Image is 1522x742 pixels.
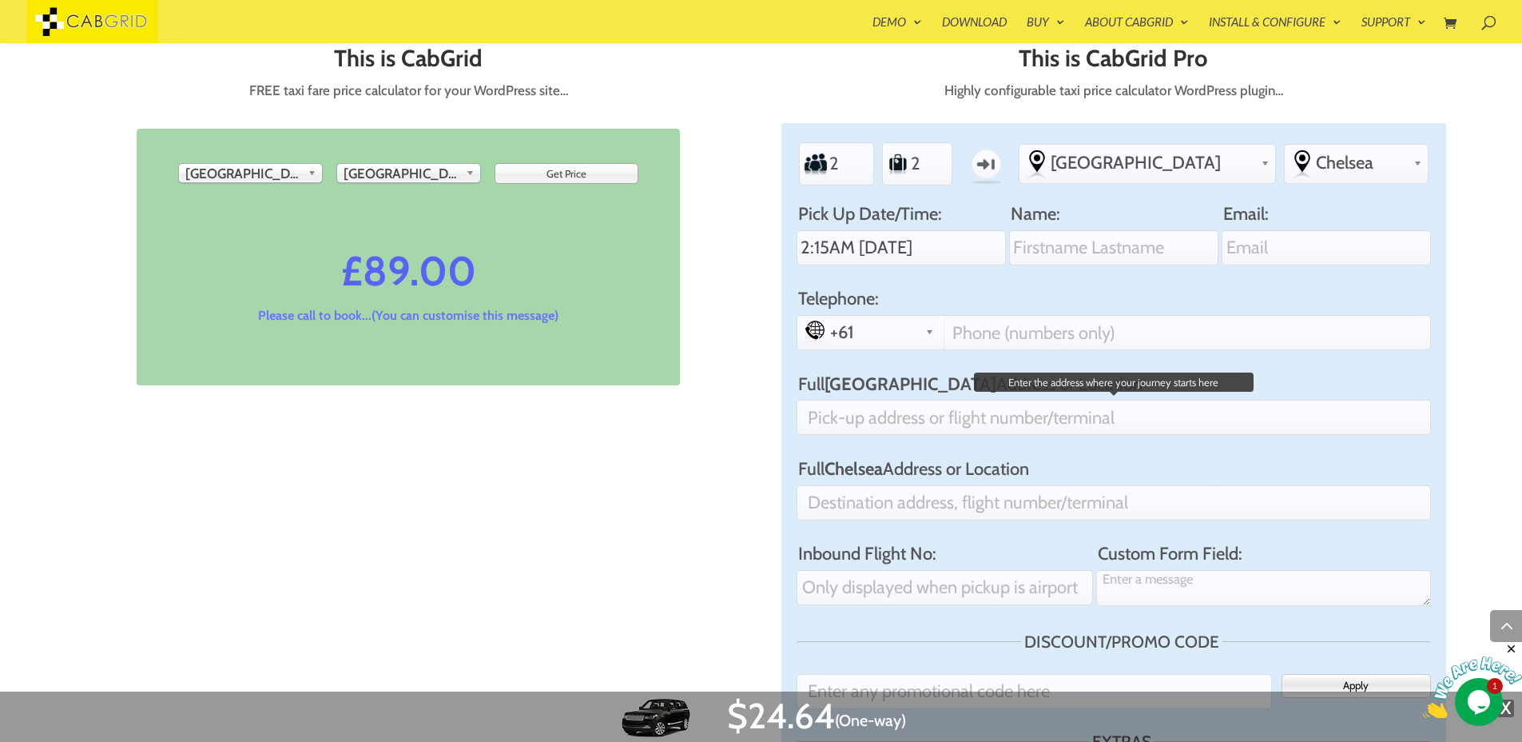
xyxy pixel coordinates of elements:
[830,321,939,343] span: +61
[1222,203,1430,225] label: Email:
[797,674,1272,709] input: Type in code and click the APPLY button to validate the code and apply the discount.
[797,570,1092,605] input: Only displayed when pickup is airport
[872,16,922,43] a: Demo
[45,26,78,38] div: v 4.0.25
[1222,230,1430,265] input: Enter your email address here
[185,164,301,183] span: [GEOGRAPHIC_DATA]
[727,695,748,737] span: $
[363,245,476,297] i: 89.00
[942,16,1007,43] a: Download
[797,288,1431,309] label: Telephone:
[797,193,1005,275] li: Select date and time. (Earliest booking: 1 hours from now. Latest booking: 366 days.)
[495,163,639,184] input: Get Price
[797,203,1005,225] label: Pick Up Date/Time:
[829,146,867,182] input: Number of Passengers
[825,373,996,395] strong: [GEOGRAPHIC_DATA]
[1096,543,1430,564] label: Custom Form Field:
[1009,230,1218,265] input: Enter your full name here
[161,93,173,106] img: tab_keywords_by_traffic_grey.svg
[76,46,741,79] h2: This is CabGrid
[1085,16,1189,43] a: About CabGrid
[964,141,1009,187] label: One-way
[797,458,1431,480] label: Full Address or Location
[178,163,323,183] div: Pick up
[944,316,1428,349] input: Enter your telephone number
[781,46,1446,79] h2: This is CabGrid Pro
[1051,152,1254,174] span: [GEOGRAPHIC_DATA]
[910,146,948,182] input: Number of Suitcases
[42,42,179,54] div: Dominio: [DOMAIN_NAME]
[84,94,122,105] div: Dominio
[341,245,363,297] i: £
[26,26,38,38] img: logo_orange.svg
[825,458,883,480] strong: Chelsea
[887,146,909,182] label: Number of Suitcases
[797,543,1092,564] label: Inbound Flight No:
[1423,642,1522,718] iframe: chat widget
[1096,570,1430,606] textarea: You can add your own custom form fields (text boxes, buttons, drop-downs, etc.) to the Cab Grid P...
[1361,16,1426,43] a: Support
[800,316,940,346] div: Select country dialling code
[797,230,1005,265] input: Pick Up Date/Time
[177,307,640,325] p: Please call to book...(You can customise this message)
[76,79,741,102] p: FREE taxi fare price calculator for your WordPress site…
[336,163,481,183] div: Drop off
[748,695,835,737] span: 24.64
[1282,674,1430,698] button: Apply
[835,705,906,737] span: Click to switch
[616,699,696,737] img: Chauffeur
[1021,632,1222,652] legend: Discount/Promo Code
[1285,145,1427,181] div: Select the place the destination address is within
[1316,152,1407,174] span: Chelsea
[1027,16,1065,43] a: Buy
[1009,203,1218,225] label: Name:
[797,373,1431,395] label: Full Address or Location
[66,93,79,106] img: tab_domain_overview_orange.svg
[781,79,1446,102] p: Highly configurable taxi price calculator WordPress plugin…
[797,400,1431,435] input: Enter the address where your journey starts here
[26,42,38,54] img: website_grey.svg
[1019,145,1274,181] div: Select the place the starting address falls within
[804,146,828,182] label: Number of Passengers
[797,485,1431,521] input: Enter the destination address here
[344,164,459,183] span: [GEOGRAPHIC_DATA]
[1209,16,1341,43] a: Install & Configure
[178,94,265,105] div: Keyword (traffico)
[26,11,158,28] a: CabGrid Taxi Plugin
